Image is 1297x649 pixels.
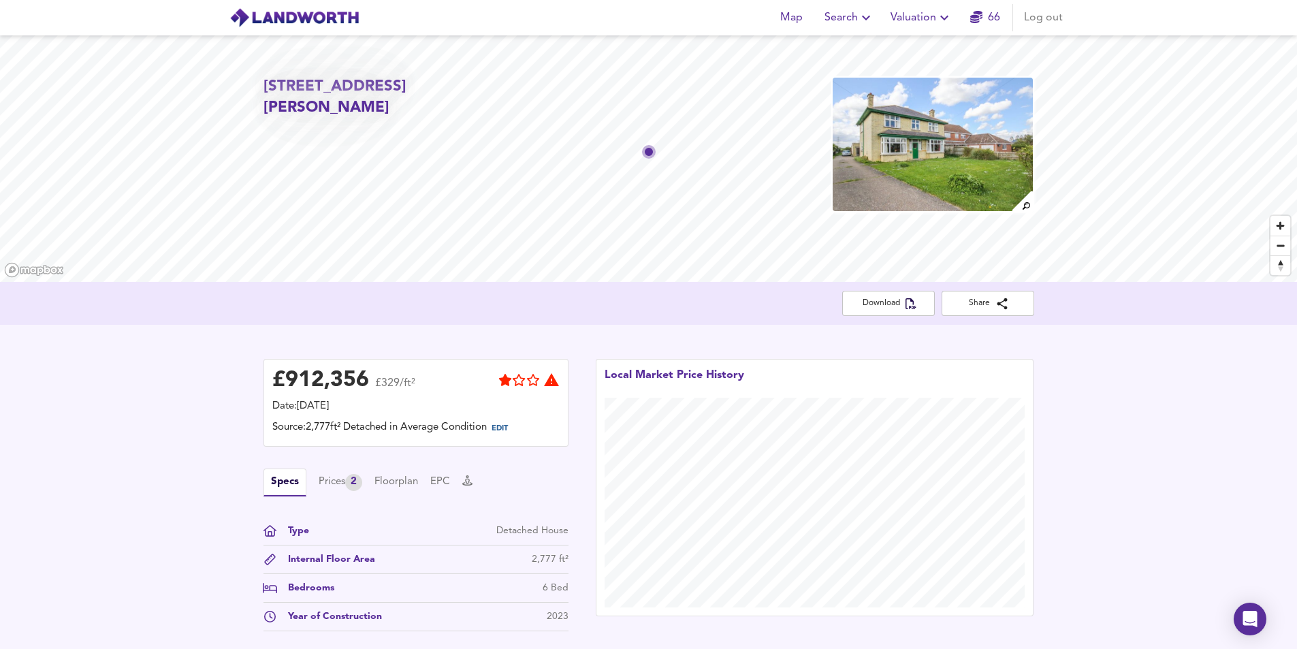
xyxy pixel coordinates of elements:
[272,399,560,414] div: Date: [DATE]
[543,581,569,595] div: 6 Bed
[775,8,808,27] span: Map
[263,469,306,496] button: Specs
[1270,236,1290,255] button: Zoom out
[605,368,744,398] div: Local Market Price History
[496,524,569,538] div: Detached House
[277,552,375,567] div: Internal Floor Area
[942,291,1034,316] button: Share
[770,4,814,31] button: Map
[492,425,508,432] span: EDIT
[1270,256,1290,275] span: Reset bearing to north
[319,474,362,491] button: Prices2
[277,610,382,624] div: Year of Construction
[272,420,560,438] div: Source: 2,777ft² Detached in Average Condition
[819,4,880,31] button: Search
[4,262,64,278] a: Mapbox homepage
[374,475,418,490] button: Floorplan
[345,474,362,491] div: 2
[963,4,1007,31] button: 66
[263,76,510,119] h2: [STREET_ADDRESS][PERSON_NAME]
[952,296,1023,311] span: Share
[1019,4,1068,31] button: Log out
[547,610,569,624] div: 2023
[824,8,874,27] span: Search
[970,8,1000,27] a: 66
[831,76,1034,212] img: property
[891,8,952,27] span: Valuation
[1270,255,1290,275] button: Reset bearing to north
[277,581,334,595] div: Bedrooms
[853,296,924,311] span: Download
[885,4,958,31] button: Valuation
[375,378,415,398] span: £329/ft²
[532,552,569,567] div: 2,777 ft²
[1024,8,1063,27] span: Log out
[1234,603,1266,635] div: Open Intercom Messenger
[272,370,369,391] div: £ 912,356
[319,474,362,491] div: Prices
[277,524,309,538] div: Type
[842,291,935,316] button: Download
[229,7,359,28] img: logo
[1270,216,1290,236] button: Zoom in
[430,475,450,490] button: EPC
[1010,189,1034,213] img: search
